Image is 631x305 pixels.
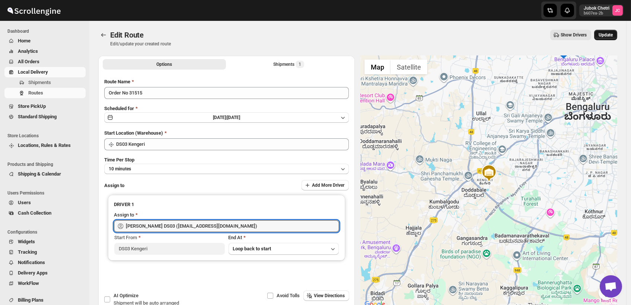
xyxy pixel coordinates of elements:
img: ScrollEngine [6,1,62,20]
div: All Route Options [98,72,355,295]
span: Users Permissions [7,190,86,196]
button: Map camera controls [599,285,614,300]
span: Delivery Apps [18,270,48,276]
span: Show Drivers [561,32,587,38]
span: 1 [299,61,301,67]
button: [DATE]|[DATE] [104,112,349,123]
span: Shipping & Calendar [18,171,61,177]
div: End At [229,234,339,241]
button: 10 minutes [104,164,349,174]
span: AI Optimize [114,293,138,298]
button: Widgets [4,237,86,247]
span: Routes [28,90,43,96]
span: Add More Driver [312,182,344,188]
span: Shipments [28,80,51,85]
span: Cash Collection [18,210,51,216]
span: Time Per Stop [104,157,134,163]
button: Home [4,36,86,46]
button: Routes [4,88,86,98]
span: Products and Shipping [7,161,86,167]
span: Locations, Rules & Rates [18,142,71,148]
span: All Orders [18,59,39,64]
p: Edit/update your created route [110,41,171,47]
span: Widgets [18,239,35,244]
button: Selected Shipments [227,59,351,70]
button: Show Drivers [550,30,591,40]
h3: DRIVER 1 [114,201,339,208]
button: Routes [98,30,109,40]
input: Search location [116,138,349,150]
input: Eg: Bengaluru Route [104,87,349,99]
span: Notifications [18,260,45,265]
span: Avoid Tolls [277,293,300,298]
span: View Directions [314,293,345,299]
span: Jubok Chetri [612,5,623,16]
span: 10 minutes [109,166,131,172]
button: All Route Options [103,59,226,70]
span: Dashboard [7,28,86,34]
text: JC [615,8,620,13]
div: Shipments [273,61,304,68]
span: Configurations [7,229,86,235]
span: [DATE] [227,115,240,120]
span: Start From [114,235,137,240]
button: Update [594,30,617,40]
span: Users [18,200,31,205]
button: Shipping & Calendar [4,169,86,179]
button: Cash Collection [4,208,86,218]
span: [DATE] | [213,115,227,120]
span: Tracking [18,249,37,255]
button: WorkFlow [4,278,86,289]
span: Options [156,61,172,67]
span: Update [599,32,613,38]
button: Analytics [4,46,86,57]
p: Jubok Chetri [584,5,609,11]
button: Shipments [4,77,86,88]
span: Store Locations [7,133,86,139]
button: Delivery Apps [4,268,86,278]
button: Tracking [4,247,86,257]
button: Show satellite imagery [391,60,427,74]
span: Scheduled for [104,106,134,111]
span: Billing Plans [18,297,44,303]
button: All Orders [4,57,86,67]
span: Route Name [104,79,130,84]
span: Home [18,38,31,44]
input: Search assignee [126,220,339,232]
span: Local Delivery [18,69,48,75]
span: WorkFlow [18,280,39,286]
span: Store PickUp [18,103,46,109]
span: Standard Shipping [18,114,57,119]
button: Add More Driver [302,180,349,190]
span: Assign to [104,183,124,188]
button: Show street map [364,60,391,74]
span: Analytics [18,48,38,54]
span: Edit Route [110,30,144,39]
span: Start Location (Warehouse) [104,130,163,136]
button: Notifications [4,257,86,268]
button: Users [4,198,86,208]
button: Loop back to start [229,243,339,255]
p: b607ea-2b [584,11,609,16]
span: Loop back to start [233,246,271,251]
div: Assign to [114,211,134,219]
button: View Directions [303,290,349,301]
button: Locations, Rules & Rates [4,140,86,151]
div: Open chat [600,275,622,298]
button: User menu [579,4,624,16]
